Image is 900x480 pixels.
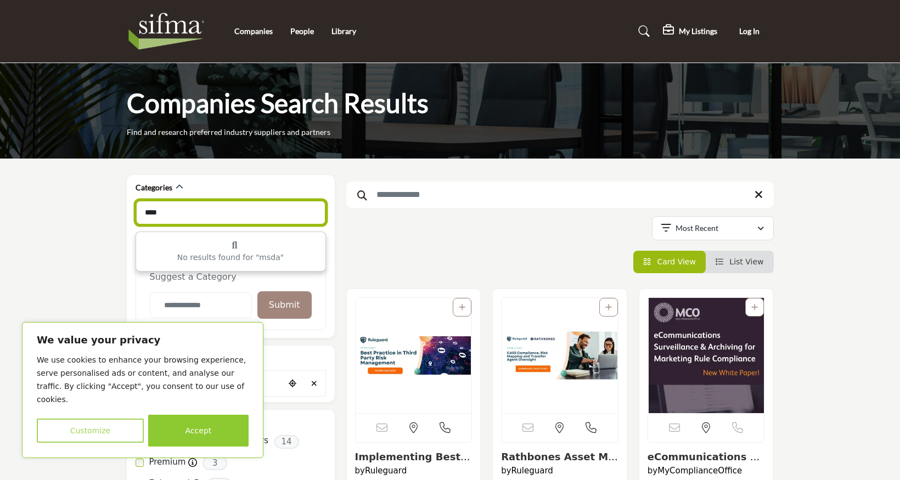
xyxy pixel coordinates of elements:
a: View List [716,257,764,266]
div: No results found for "msda" [136,232,325,271]
div: Choose your current location [284,372,301,396]
input: Search Keyword [346,182,774,208]
span: Card View [657,257,695,266]
i: Open Contact Info [440,422,451,433]
img: Implementing Best Practices in Third-Party Risk Management listing image [356,298,472,413]
span: Suggest a Category [150,272,237,282]
a: View details about ruleguard [356,298,472,413]
a: Add To List For Resource [459,303,465,312]
li: List View [706,251,774,273]
span: 14 [274,435,299,449]
input: Category Name [150,292,252,318]
a: Companies [234,26,273,36]
button: Customize [37,419,144,443]
a: View details about ruleguard [501,451,618,475]
p: We use cookies to enhance your browsing experience, serve personalised ads or content, and analys... [37,353,249,406]
h4: by [501,466,618,476]
label: Premium [149,456,186,468]
span: List View [729,257,763,266]
a: View details about mycomplianceoffice [648,298,764,413]
a: Library [331,26,356,36]
img: Site Logo [127,9,212,53]
h5: My Listings [679,26,717,36]
button: Accept [148,415,249,447]
a: View Card [643,257,696,266]
p: We value your privacy [37,334,249,347]
img: eCommunications Surveillance & Archiving for Marketing Rule Compliance listing image [648,298,764,413]
button: Submit [257,291,312,319]
a: View details about ruleguard [355,451,471,475]
a: Search [628,22,657,40]
a: MyComplianceOffice [657,466,742,476]
h2: Categories [136,182,172,193]
h3: Implementing Best Practices in Third-Party Risk Management [355,451,473,463]
span: 3 [203,456,227,470]
a: Add To List For Resource [751,303,758,312]
h3: Rathbones Asset Management Success Story [501,451,618,463]
li: Card View [633,251,706,273]
p: Find and research preferred industry suppliers and partners [127,127,330,138]
button: Most Recent [652,216,774,240]
h3: eCommunications Surveillance & Archiving for Marketing Rule Compliance [648,451,765,463]
a: People [290,26,314,36]
div: My Listings [663,25,717,38]
a: View details about mycomplianceoffice [648,451,764,475]
p: Most Recent [676,223,718,234]
button: Log In [725,21,774,42]
input: Search Category [136,200,326,225]
h4: by [648,466,765,476]
a: View details about ruleguard [502,298,618,413]
div: Clear search location [306,372,323,396]
a: Add To List For Resource [605,303,612,312]
a: Ruleguard [511,466,553,476]
input: Premium checkbox [136,459,144,467]
a: Ruleguard [365,466,407,476]
i: Open Contact Info [586,422,597,433]
span: Log In [739,26,760,36]
h4: by [355,466,473,476]
h1: Companies Search Results [127,86,429,120]
img: Rathbones Asset Management Success Story listing image [502,298,618,413]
